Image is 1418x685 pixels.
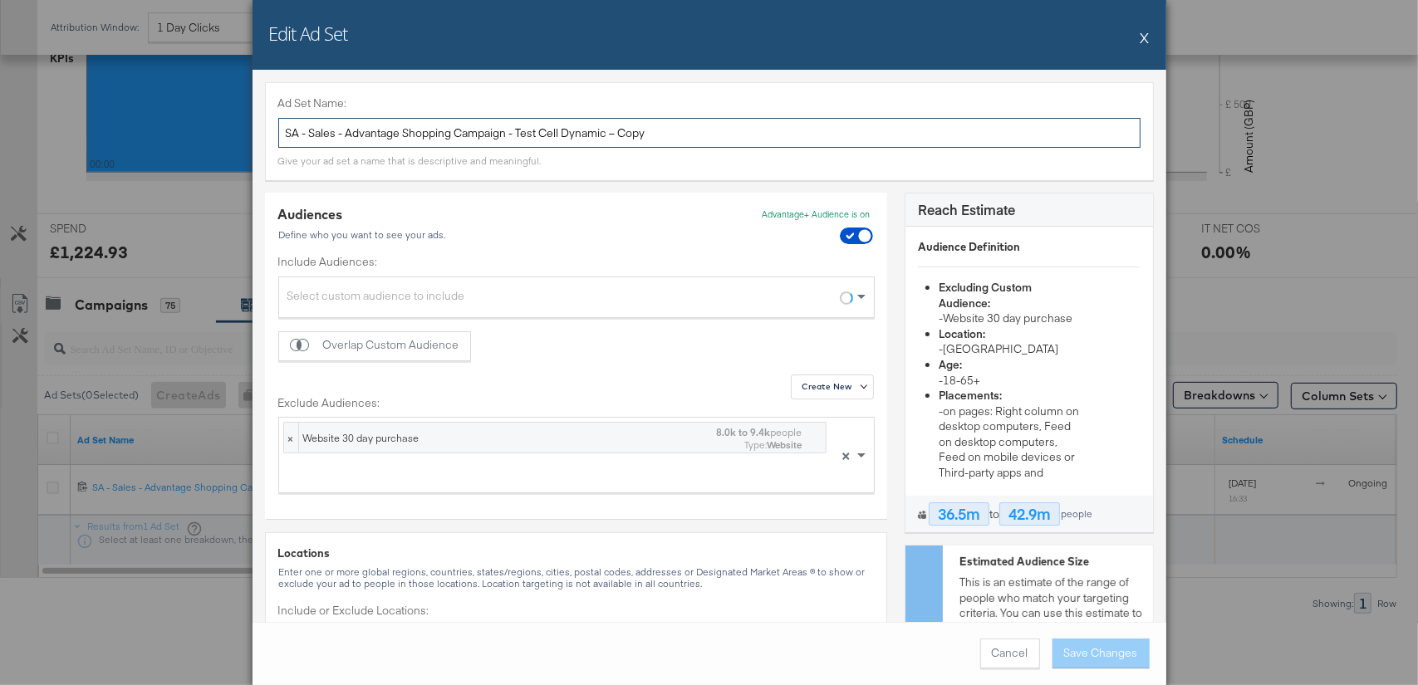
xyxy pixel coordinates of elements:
[939,311,1072,325] span: - Website 30 day purchase
[939,341,1058,356] span: - [GEOGRAPHIC_DATA]
[279,281,874,317] div: Select custom audience to include
[939,404,1082,511] span: - on pages: Right column on desktop computers, Feed on desktop computers, Feed on mobile devices ...
[278,395,875,411] label: Exclude Audiences:
[939,280,1032,311] strong: Excluding Custom Audience:
[284,423,299,453] span: ×
[905,496,1153,532] div: to
[791,374,874,399] button: Create New
[918,200,1015,218] strong: Reach Estimate
[278,566,874,590] div: Enter one or more global regions, countries, states/regions, cities, postal codes, addresses or D...
[918,239,1141,255] div: Audience Definition
[1060,508,1093,520] div: people
[745,438,802,451] div: Type:
[717,425,802,438] div: people
[278,603,486,619] label: Include or Exclude Locations:
[278,154,542,168] div: Give your ad set a name that is descriptive and meaningful.
[717,425,771,438] strong: 8.0k to 9.4k
[768,438,802,451] strong: Website
[278,95,1141,111] label: Ad Set Name:
[278,254,875,270] label: Include Audiences:
[278,331,471,361] button: Overlap Custom Audience
[278,205,447,224] div: Audiences
[980,639,1040,668] button: Cancel
[269,21,348,46] h2: Edit Ad Set
[959,554,1145,570] div: Estimated Audience Size
[929,502,989,526] div: 36.5m
[839,418,853,492] span: Clear all
[1141,21,1150,54] button: X
[303,431,704,444] div: Website 30 day purchase
[278,229,447,241] div: Define who you want to see your ads.
[999,502,1060,526] div: 42.9m
[939,326,985,341] strong: Location:
[939,388,1002,403] strong: Placements:
[763,208,871,220] p: Advantage+ Audience is on
[278,546,874,561] div: Locations
[841,447,850,462] span: ×
[939,373,980,388] span: - 18-65+
[939,357,962,372] strong: Age:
